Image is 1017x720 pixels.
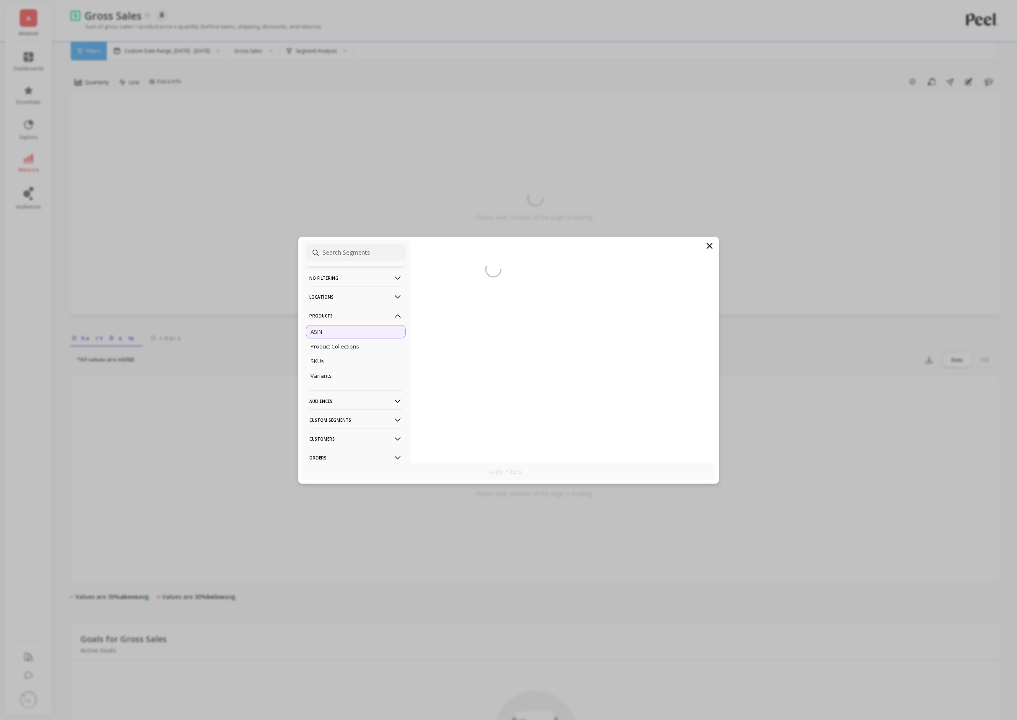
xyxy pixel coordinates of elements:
[309,286,402,307] p: Locations
[309,447,402,468] p: Orders
[309,409,402,431] p: Custom Segments
[311,328,322,335] p: ASIN
[309,267,402,289] p: No filtering
[309,390,402,412] p: Audiences
[306,244,406,261] input: Search Segments
[311,372,332,379] p: Variants
[309,428,402,449] p: Customers
[311,343,359,350] p: Product Collections
[309,305,402,326] p: Products
[489,467,528,475] p: Apply Filters
[311,357,324,365] p: SKUs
